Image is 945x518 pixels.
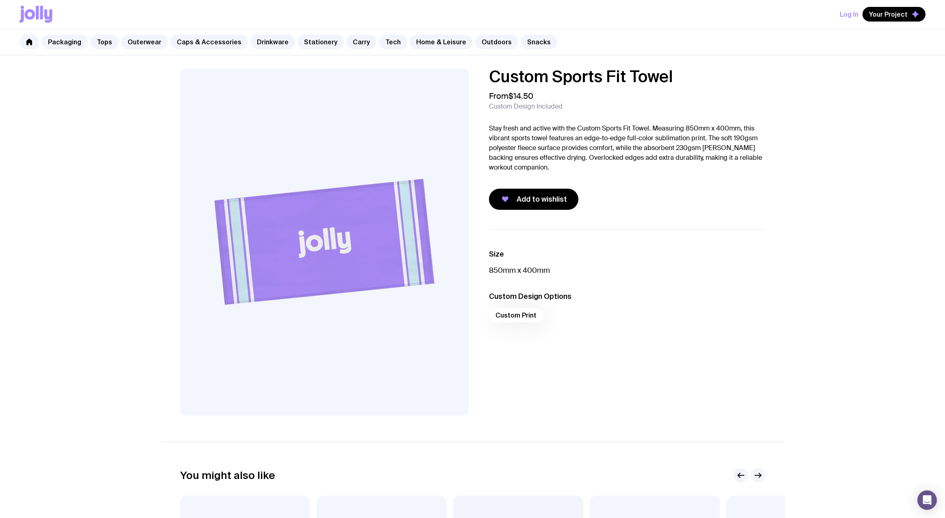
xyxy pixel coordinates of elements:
[170,35,248,49] a: Caps & Accessories
[917,490,937,510] div: Open Intercom Messenger
[521,35,557,49] a: Snacks
[90,35,119,49] a: Tops
[869,10,908,18] span: Your Project
[180,469,275,481] h2: You might also like
[508,91,533,101] span: $14.50
[121,35,168,49] a: Outerwear
[298,35,344,49] a: Stationery
[410,35,473,49] a: Home & Leisure
[489,189,578,210] button: Add to wishlist
[489,292,765,301] h3: Custom Design Options
[489,102,563,111] span: Custom Design Included
[346,35,376,49] a: Carry
[379,35,407,49] a: Tech
[840,7,858,22] button: Log In
[862,7,925,22] button: Your Project
[489,91,533,101] span: From
[250,35,295,49] a: Drinkware
[475,35,518,49] a: Outdoors
[489,266,765,275] p: 850mm x 400mm
[41,35,88,49] a: Packaging
[489,249,765,259] h3: Size
[489,124,765,172] p: Stay fresh and active with the Custom Sports Fit Towel. Measuring 850mm x 400mm, this vibrant spo...
[489,68,765,85] h1: Custom Sports Fit Towel
[517,194,567,204] span: Add to wishlist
